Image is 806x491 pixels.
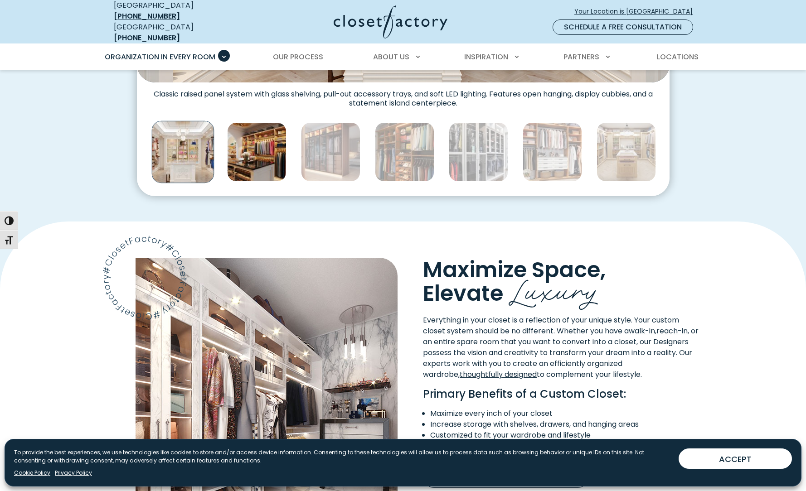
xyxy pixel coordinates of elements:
img: White walk-in closet with ornate trim and crown molding, featuring glass shelving [151,121,214,183]
nav: Primary Menu [98,44,708,70]
span: Partners [563,52,599,62]
a: Privacy Policy [55,469,92,477]
li: Increase storage with shelves, drawers, and hanging areas [430,419,699,430]
span: Luxury [509,265,600,311]
img: Glass-front wardrobe system in Dove Grey with integrated LED lighting, double-hang rods, and disp... [449,122,508,182]
span: Organization in Every Room [105,52,215,62]
img: Custom dressing room Rhapsody woodgrain system with illuminated wardrobe rods, angled shoe shelve... [227,122,286,182]
a: thoughtfully designed [460,369,537,380]
img: Luxury walk-in custom closet contemporary glass-front wardrobe system in Rocky Mountain melamine ... [301,122,360,182]
span: Locations [657,52,699,62]
a: Cookie Policy [14,469,50,477]
div: [GEOGRAPHIC_DATA] [114,22,245,43]
a: reach-in [656,326,688,336]
span: Your Location is [GEOGRAPHIC_DATA] [574,7,700,16]
img: Reach-in closet with Two-tone system with Rustic Cherry structure and White Shaker drawer fronts.... [523,122,582,182]
li: Customized to fit your wardrobe and lifestyle [430,430,699,441]
button: ACCEPT [679,448,792,469]
img: Built-in custom closet Rustic Cherry melamine with glass shelving, angled shoe shelves, and tripl... [375,122,434,182]
a: [PHONE_NUMBER] [114,11,180,21]
strong: Primary Benefits of a Custom Closet: [423,386,626,401]
span: Our Process [273,52,323,62]
li: Maximize every inch of your closet [430,408,699,419]
p: To provide the best experiences, we use technologies like cookies to store and/or access device i... [14,448,671,465]
a: Schedule a Free Consultation [553,19,693,35]
span: Elevate [423,278,503,308]
a: Your Location is [GEOGRAPHIC_DATA] [574,4,700,19]
a: walk-in [629,326,655,336]
img: Glass-top island, velvet-lined jewelry drawers, and LED wardrobe lighting. Custom cabinetry in Rh... [597,122,656,182]
figcaption: Classic raised panel system with glass shelving, pull-out accessory trays, and soft LED lighting.... [137,82,670,108]
img: Closet Factory Logo [334,5,447,39]
span: About Us [373,52,409,62]
a: [PHONE_NUMBER] [114,33,180,43]
p: Everything in your closet is a reflection of your unique style. Your custom closet system should ... [423,315,699,380]
span: Maximize Space, [423,255,606,285]
span: Inspiration [464,52,508,62]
